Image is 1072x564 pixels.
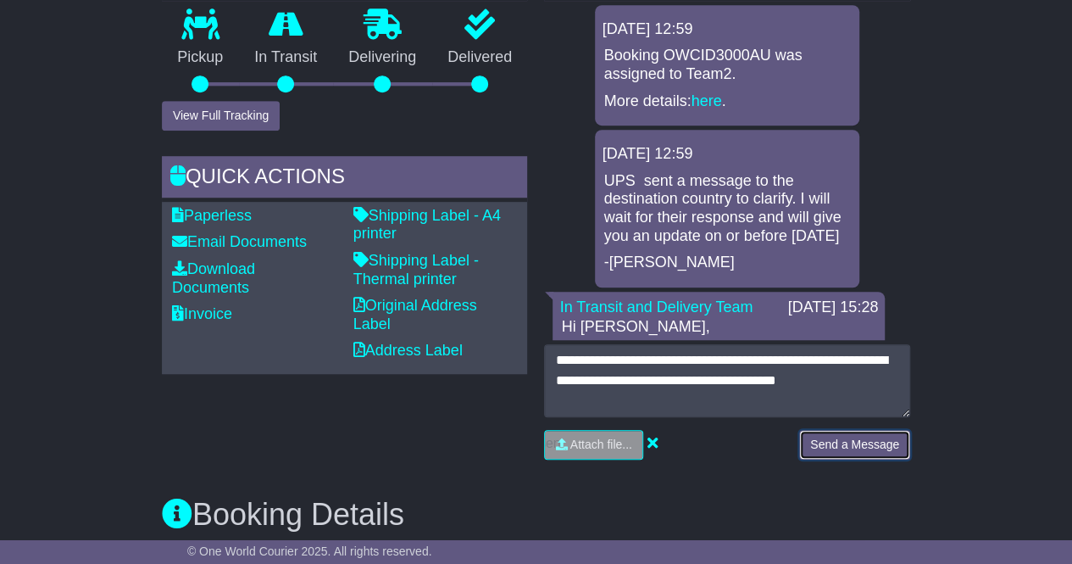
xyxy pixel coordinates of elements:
a: Invoice [172,305,232,322]
a: Original Address Label [353,297,477,332]
div: [DATE] 12:59 [602,20,853,39]
p: More details: . [603,92,851,111]
p: Hi [PERSON_NAME], [561,318,876,337]
a: Email Documents [172,233,307,250]
p: Pickup [162,48,239,67]
p: In Transit [239,48,333,67]
div: [DATE] 15:28 [787,299,878,317]
a: Shipping Label - Thermal printer [353,252,479,288]
button: View Full Tracking [162,101,280,131]
a: Paperless [172,207,252,224]
a: here [692,92,722,109]
a: Download Documents [172,260,255,296]
a: Address Label [353,342,463,359]
p: Delivered [432,48,528,67]
p: Booking OWCID3000AU was assigned to Team2. [603,47,851,83]
h3: Booking Details [162,498,910,532]
p: Delivering [333,48,432,67]
a: In Transit and Delivery Team [559,299,753,316]
div: [DATE] 12:59 [602,145,853,164]
button: Send a Message [799,430,910,460]
p: UPS sent a message to the destination country to clarify. I will wait for their response and will... [603,172,851,245]
a: Shipping Label - A4 printer [353,207,501,243]
p: -[PERSON_NAME] [603,254,851,272]
span: © One World Courier 2025. All rights reserved. [187,544,432,558]
div: Quick Actions [162,156,528,202]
